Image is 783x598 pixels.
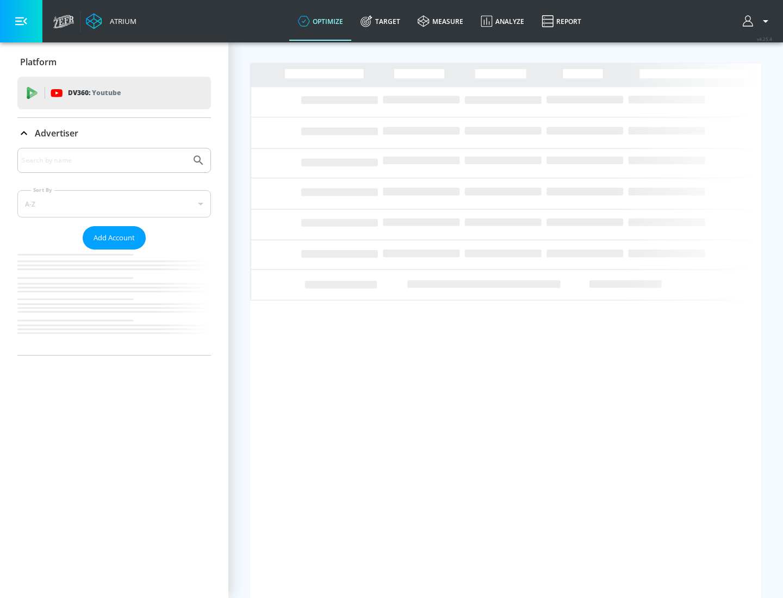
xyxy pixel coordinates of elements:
[17,250,211,355] nav: list of Advertiser
[94,232,135,244] span: Add Account
[409,2,472,41] a: measure
[289,2,352,41] a: optimize
[35,127,78,139] p: Advertiser
[92,87,121,98] p: Youtube
[17,77,211,109] div: DV360: Youtube
[17,118,211,148] div: Advertiser
[31,186,54,194] label: Sort By
[757,36,772,42] span: v 4.25.4
[17,190,211,217] div: A-Z
[68,87,121,99] p: DV360:
[20,56,57,68] p: Platform
[22,153,187,167] input: Search by name
[472,2,533,41] a: Analyze
[17,47,211,77] div: Platform
[83,226,146,250] button: Add Account
[533,2,590,41] a: Report
[86,13,136,29] a: Atrium
[105,16,136,26] div: Atrium
[17,148,211,355] div: Advertiser
[352,2,409,41] a: Target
